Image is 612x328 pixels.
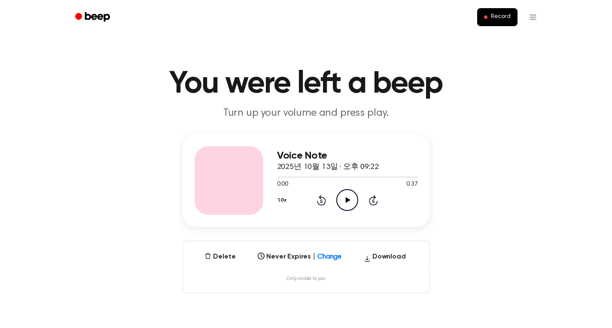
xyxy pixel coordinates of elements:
span: 2025년 10월 13일 · 오후 09:22 [277,163,379,171]
span: 0:00 [277,180,288,189]
h1: You were left a beep [86,69,526,99]
span: Only visible to you [286,276,326,282]
span: Record [491,13,510,21]
button: Delete [201,252,239,262]
a: Beep [69,9,118,26]
button: 1.0x [277,193,290,208]
p: Turn up your volume and press play. [141,106,471,120]
button: Open menu [523,7,543,27]
span: 0:37 [406,180,417,189]
button: Download [360,252,409,265]
button: Record [477,8,517,26]
h3: Voice Note [277,150,418,162]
